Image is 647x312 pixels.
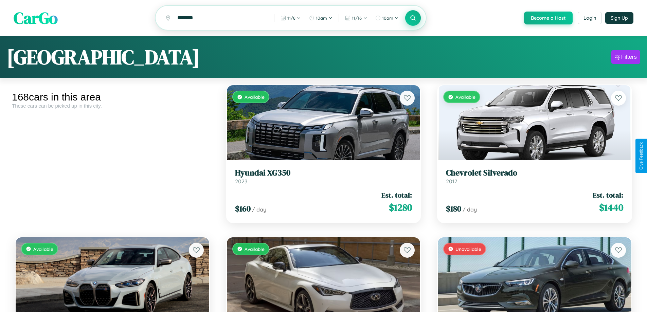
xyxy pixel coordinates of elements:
[639,142,644,170] div: Give Feedback
[446,178,457,185] span: 2017
[455,94,475,100] span: Available
[605,12,633,24] button: Sign Up
[389,201,412,214] span: $ 1280
[352,15,362,21] span: 11 / 16
[446,168,623,185] a: Chevrolet Silverado2017
[446,168,623,178] h3: Chevrolet Silverado
[372,13,402,23] button: 10am
[463,206,477,213] span: / day
[277,13,304,23] button: 11/8
[316,15,327,21] span: 10am
[599,201,623,214] span: $ 1440
[252,206,266,213] span: / day
[621,54,637,60] div: Filters
[611,50,640,64] button: Filters
[524,12,573,24] button: Become a Host
[381,190,412,200] span: Est. total:
[593,190,623,200] span: Est. total:
[14,7,58,29] span: CarGo
[235,168,412,185] a: Hyundai XG3502023
[306,13,336,23] button: 10am
[235,168,412,178] h3: Hyundai XG350
[235,178,247,185] span: 2023
[342,13,371,23] button: 11/16
[287,15,295,21] span: 11 / 8
[245,246,265,252] span: Available
[446,203,461,214] span: $ 180
[235,203,251,214] span: $ 160
[578,12,602,24] button: Login
[455,246,481,252] span: Unavailable
[245,94,265,100] span: Available
[12,103,213,109] div: These cars can be picked up in this city.
[382,15,393,21] span: 10am
[33,246,53,252] span: Available
[12,91,213,103] div: 168 cars in this area
[7,43,200,71] h1: [GEOGRAPHIC_DATA]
